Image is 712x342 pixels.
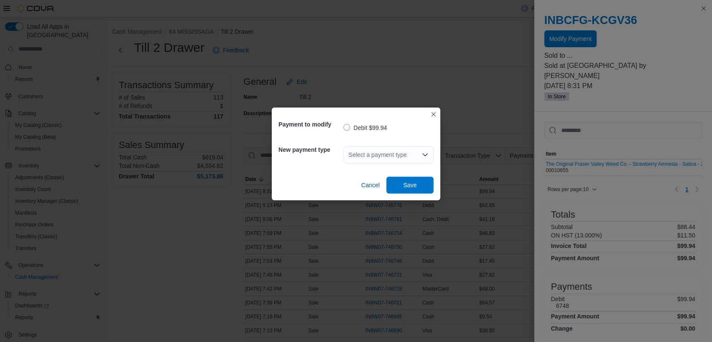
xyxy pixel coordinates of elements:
button: Save [386,177,434,194]
span: Save [403,181,417,189]
button: Open list of options [422,151,428,158]
input: Accessible screen reader label [348,150,349,160]
span: Cancel [361,181,380,189]
h5: Payment to modify [278,116,342,133]
h5: New payment type [278,141,342,158]
label: Debit $99.94 [343,123,387,133]
button: Closes this modal window [428,109,439,119]
button: Cancel [358,177,383,194]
